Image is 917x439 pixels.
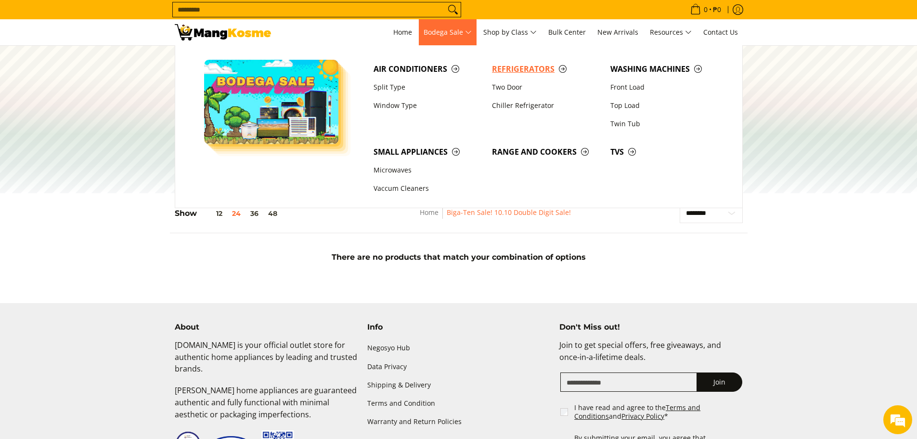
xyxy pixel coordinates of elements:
[492,146,601,158] span: Range and Cookers
[175,322,358,332] h4: About
[487,96,606,115] a: Chiller Refrigerator
[175,339,358,385] p: [DOMAIN_NAME] is your official outlet store for authentic home appliances by leading and trusted ...
[245,210,263,217] button: 36
[621,412,664,421] a: Privacy Policy
[487,143,606,161] a: Range and Cookers
[393,27,412,37] span: Home
[606,96,724,115] a: Top Load
[374,63,482,75] span: Air Conditioners
[559,339,742,373] p: Join to get special offers, free giveaways, and once-in-a-lifetime deals.
[606,60,724,78] a: Washing Machines
[367,322,550,332] h4: Info
[419,19,477,45] a: Bodega Sale
[574,403,700,421] a: Terms and Conditions
[374,146,482,158] span: Small Appliances
[388,19,417,45] a: Home
[445,2,461,17] button: Search
[698,19,743,45] a: Contact Us
[606,78,724,96] a: Front Load
[606,143,724,161] a: TVs
[610,63,719,75] span: Washing Machines
[367,339,550,358] a: Negosyo Hub
[369,143,487,161] a: Small Appliances
[478,19,542,45] a: Shop by Class
[367,394,550,412] a: Terms and Condition
[593,19,643,45] a: New Arrivals
[175,209,282,218] h5: Show
[487,60,606,78] a: Refrigerators
[369,96,487,115] a: Window Type
[548,27,586,37] span: Bulk Center
[175,24,271,40] img: Biga-Ten Sale! 10.10 Double Digit Sale with Kyowa l Mang Kosme
[487,78,606,96] a: Two Door
[650,27,692,39] span: Resources
[197,210,227,217] button: 12
[175,385,358,430] p: [PERSON_NAME] home appliances are guaranteed authentic and fully functional with minimal aestheti...
[645,19,697,45] a: Resources
[703,27,738,37] span: Contact Us
[492,63,601,75] span: Refrigerators
[702,6,709,13] span: 0
[697,372,742,392] button: Join
[204,60,339,144] img: Bodega Sale
[367,376,550,394] a: Shipping & Delivery
[369,78,487,96] a: Split Type
[543,19,591,45] a: Bulk Center
[420,208,439,217] a: Home
[559,322,742,332] h4: Don't Miss out!
[281,19,743,45] nav: Main Menu
[687,4,724,15] span: •
[367,412,550,431] a: Warranty and Return Policies
[367,358,550,376] a: Data Privacy
[483,27,537,39] span: Shop by Class
[711,6,723,13] span: ₱0
[170,253,748,262] h5: There are no products that match your combination of options
[263,210,282,217] button: 48
[369,60,487,78] a: Air Conditioners
[597,27,638,37] span: New Arrivals
[353,207,637,228] nav: Breadcrumbs
[369,180,487,198] a: Vaccum Cleaners
[574,403,743,420] label: I have read and agree to the and *
[424,27,472,39] span: Bodega Sale
[227,210,245,217] button: 24
[369,161,487,180] a: Microwaves
[606,115,724,133] a: Twin Tub
[610,146,719,158] span: TVs
[447,208,571,217] a: Biga-Ten Sale! 10.10 Double Digit Sale!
